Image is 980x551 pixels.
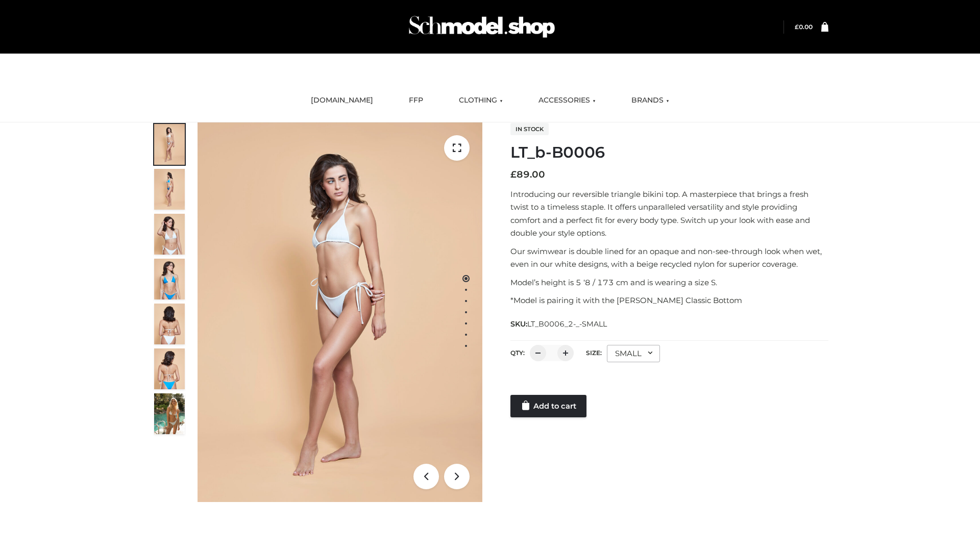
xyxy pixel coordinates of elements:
[154,124,185,165] img: ArielClassicBikiniTop_CloudNine_AzureSky_OW114ECO_1-scaled.jpg
[198,122,482,502] img: ArielClassicBikiniTop_CloudNine_AzureSky_OW114ECO_1
[510,188,828,240] p: Introducing our reversible triangle bikini top. A masterpiece that brings a fresh twist to a time...
[795,23,813,31] bdi: 0.00
[303,89,381,112] a: [DOMAIN_NAME]
[154,214,185,255] img: ArielClassicBikiniTop_CloudNine_AzureSky_OW114ECO_3-scaled.jpg
[510,395,586,417] a: Add to cart
[401,89,431,112] a: FFP
[586,349,602,357] label: Size:
[510,123,549,135] span: In stock
[624,89,677,112] a: BRANDS
[405,7,558,47] img: Schmodel Admin 964
[451,89,510,112] a: CLOTHING
[154,348,185,389] img: ArielClassicBikiniTop_CloudNine_AzureSky_OW114ECO_8-scaled.jpg
[154,304,185,344] img: ArielClassicBikiniTop_CloudNine_AzureSky_OW114ECO_7-scaled.jpg
[510,245,828,271] p: Our swimwear is double lined for an opaque and non-see-through look when wet, even in our white d...
[154,259,185,299] img: ArielClassicBikiniTop_CloudNine_AzureSky_OW114ECO_4-scaled.jpg
[607,345,660,362] div: SMALL
[154,169,185,210] img: ArielClassicBikiniTop_CloudNine_AzureSky_OW114ECO_2-scaled.jpg
[510,318,608,330] span: SKU:
[510,143,828,162] h1: LT_b-B0006
[510,294,828,307] p: *Model is pairing it with the [PERSON_NAME] Classic Bottom
[510,169,517,180] span: £
[510,349,525,357] label: QTY:
[154,393,185,434] img: Arieltop_CloudNine_AzureSky2.jpg
[795,23,813,31] a: £0.00
[531,89,603,112] a: ACCESSORIES
[527,319,607,329] span: LT_B0006_2-_-SMALL
[795,23,799,31] span: £
[510,276,828,289] p: Model’s height is 5 ‘8 / 173 cm and is wearing a size S.
[510,169,545,180] bdi: 89.00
